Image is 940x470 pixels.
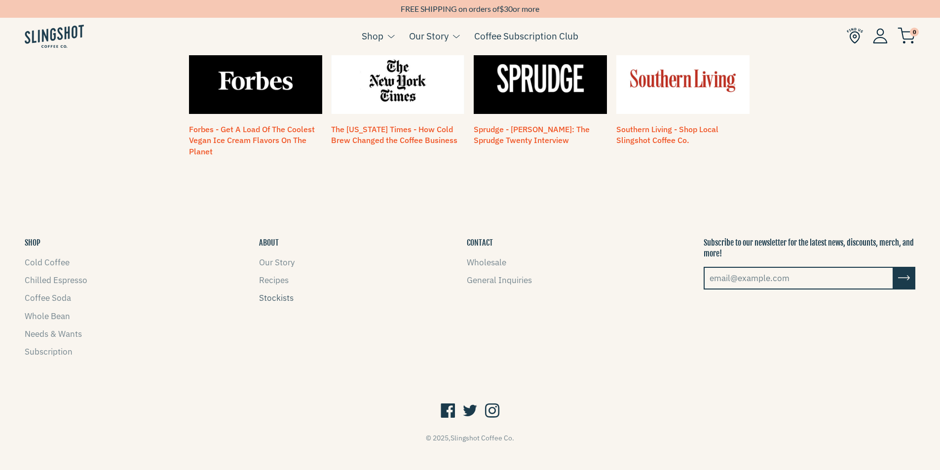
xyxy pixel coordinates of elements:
a: Our Story [259,257,295,268]
img: Find Us [847,28,863,44]
img: Sprudge - Jenny Bonchak: The Sprudge Twenty Interview [474,47,607,114]
img: Account [873,28,888,43]
span: 30 [504,4,513,13]
a: Chilled Espresso [25,275,87,286]
a: Whole Bean [25,311,70,322]
img: Southern Living - Shop Local Slingshot Coffee Co. [616,47,750,114]
button: CONTACT [467,237,493,248]
span: $ [499,4,504,13]
span: 0 [910,28,919,36]
img: Forbes - Get A Load Of The Coolest Vegan Ice Cream Flavors On The Planet [189,47,322,114]
a: Coffee Subscription Club [474,29,578,43]
a: Slingshot Coffee Co. [451,434,514,442]
img: cart [898,28,915,44]
button: ABOUT [259,237,279,248]
a: Sprudge - [PERSON_NAME]: The Sprudge Twenty Interview [474,124,590,145]
img: The New York Times - How Cold Brew Changed the Coffee Business [331,47,464,114]
input: email@example.com [704,267,894,289]
a: 0 [898,30,915,42]
a: Recipes [259,275,289,286]
a: Subscription [25,346,73,357]
span: © 2025, [426,434,514,442]
a: Coffee Soda [25,292,71,303]
p: Subscribe to our newsletter for the latest news, discounts, merch, and more! [704,237,915,259]
a: Shop [362,29,383,43]
a: Wholesale [467,257,506,268]
a: Southern Living - Shop Local Slingshot Coffee Co. [616,124,718,145]
a: General Inquiries [467,275,532,286]
button: SHOP [25,237,40,248]
a: The [US_STATE] Times - How Cold Brew Changed the Coffee Business [331,124,457,145]
a: Our Story [409,29,449,43]
a: Forbes - Get A Load Of The Coolest Vegan Ice Cream Flavors On The Planet [189,124,315,156]
a: Cold Coffee [25,257,70,268]
a: Needs & Wants [25,328,82,339]
a: Stockists [259,292,294,303]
